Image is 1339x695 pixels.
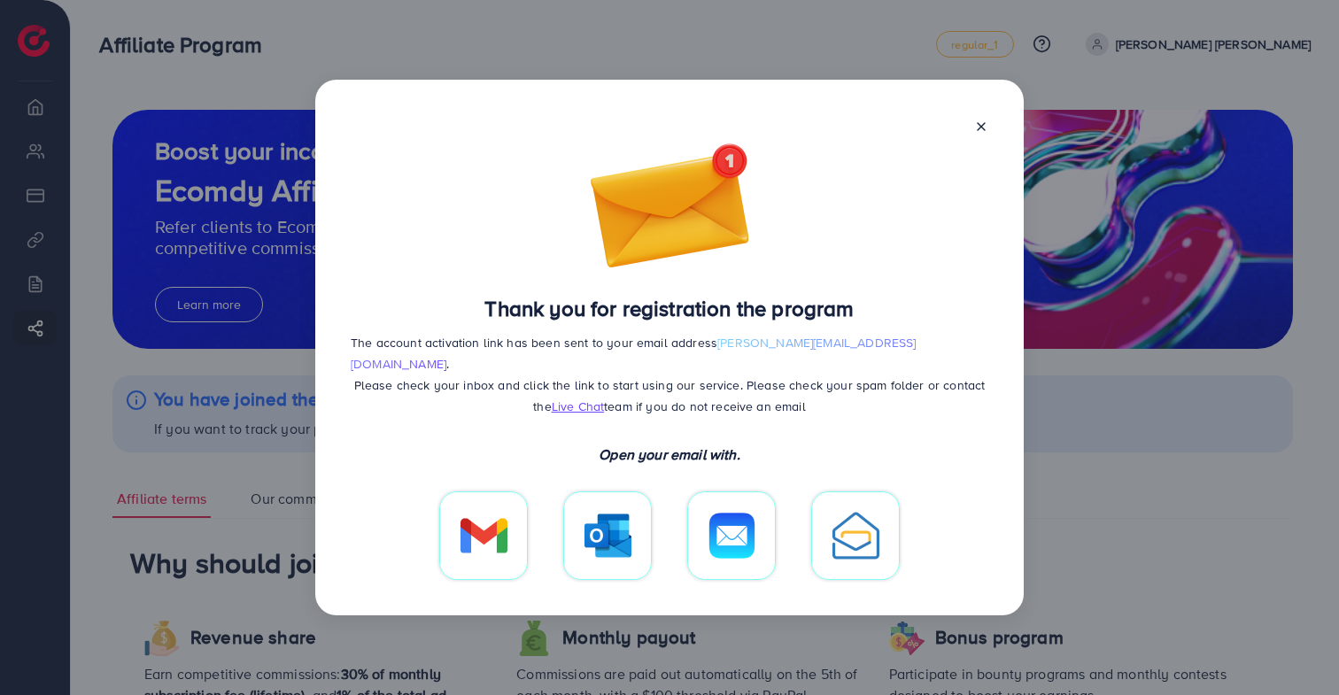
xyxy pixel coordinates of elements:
img: icon contact [832,512,879,560]
p: Open your email with. [422,444,917,465]
img: icon contact [584,514,631,558]
p: Please check your inbox and click the link to start using our service. Please check your spam fol... [351,375,988,417]
img: ic-mailbox.14a64bc2.png [575,135,765,278]
img: icon contact [461,518,507,553]
h3: Thank you for registration the program [484,296,854,321]
p: The account activation link has been sent to your email address . [351,332,988,375]
span: [PERSON_NAME][EMAIL_ADDRESS][DOMAIN_NAME] [351,334,917,373]
span: Live Chat [552,398,604,415]
iframe: Chat [1264,615,1326,682]
img: icon contact [707,512,757,560]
